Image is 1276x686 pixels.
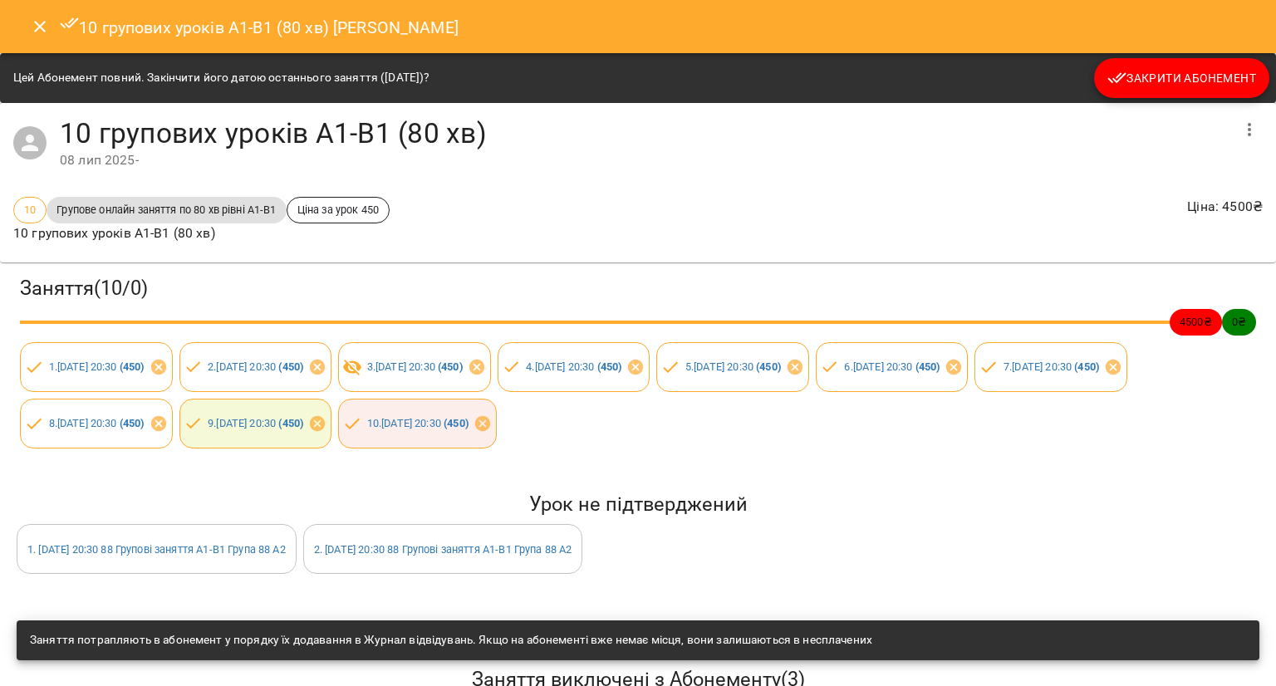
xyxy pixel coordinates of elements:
div: 9.[DATE] 20:30 (450) [179,399,332,448]
p: 10 групових уроків А1-В1 (80 хв) [13,223,390,243]
button: Закрити Абонемент [1094,58,1269,98]
p: Ціна : 4500 ₴ [1187,197,1263,217]
b: ( 450 ) [756,360,781,373]
a: 9.[DATE] 20:30 (450) [208,417,303,429]
div: 4.[DATE] 20:30 (450) [498,342,650,392]
a: 7.[DATE] 20:30 (450) [1004,360,1099,373]
h4: 10 групових уроків А1-В1 (80 хв) [60,116,1229,150]
b: ( 450 ) [444,417,469,429]
b: ( 450 ) [278,417,303,429]
div: Цей Абонемент повний. Закінчити його датою останнього заняття ([DATE])? [13,63,429,93]
a: 4.[DATE] 20:30 (450) [526,360,621,373]
button: Close [20,7,60,47]
div: 2.[DATE] 20:30 (450) [179,342,332,392]
div: Заняття потрапляють в абонемент у порядку їх додавання в Журнал відвідувань. Якщо на абонементі в... [30,625,872,655]
div: 3.[DATE] 20:30 (450) [338,342,491,392]
h6: 10 групових уроків А1-В1 (80 хв) [PERSON_NAME] [60,13,459,41]
span: Групове онлайн заняття по 80 хв рівні А1-В1 [47,202,286,218]
a: 5.[DATE] 20:30 (450) [685,360,781,373]
span: 10 [14,202,46,218]
a: 1. [DATE] 20:30 88 Групові заняття А1-В1 Група 88 А2 [27,543,286,556]
b: ( 450 ) [120,360,145,373]
span: 0 ₴ [1222,314,1256,330]
b: ( 450 ) [1074,360,1099,373]
a: 2. [DATE] 20:30 88 Групові заняття А1-В1 Група 88 А2 [314,543,572,556]
a: 1.[DATE] 20:30 (450) [49,360,145,373]
b: ( 450 ) [278,360,303,373]
h5: Урок не підтверджений [17,492,1259,517]
div: 6.[DATE] 20:30 (450) [816,342,969,392]
a: 10.[DATE] 20:30 (450) [367,417,469,429]
a: 8.[DATE] 20:30 (450) [49,417,145,429]
b: ( 450 ) [120,417,145,429]
span: Ціна за урок 450 [287,202,389,218]
span: Закрити Абонемент [1107,68,1256,88]
div: 10.[DATE] 20:30 (450) [338,399,497,448]
div: 7.[DATE] 20:30 (450) [974,342,1127,392]
div: 1.[DATE] 20:30 (450) [20,342,173,392]
a: 6.[DATE] 20:30 (450) [844,360,940,373]
a: 2.[DATE] 20:30 (450) [208,360,303,373]
h3: Заняття ( 10 / 0 ) [20,276,1256,301]
div: 5.[DATE] 20:30 (450) [656,342,809,392]
b: ( 450 ) [597,360,622,373]
div: 08 лип 2025 - [60,150,1229,170]
b: ( 450 ) [438,360,463,373]
span: 4500 ₴ [1170,314,1222,330]
a: 3.[DATE] 20:30 (450) [367,360,463,373]
b: ( 450 ) [915,360,940,373]
div: 8.[DATE] 20:30 (450) [20,399,173,448]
